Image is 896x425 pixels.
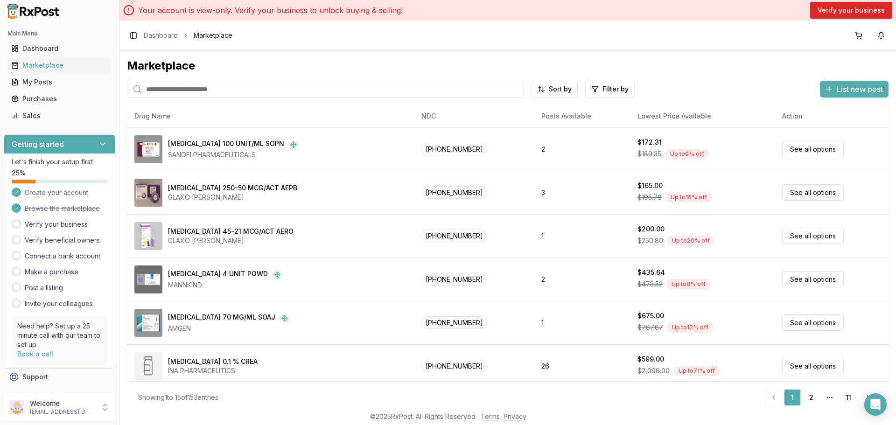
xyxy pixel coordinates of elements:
[820,85,889,95] a: List new post
[4,369,115,385] button: Support
[637,193,662,202] span: $195.78
[168,236,294,245] div: GLAXO [PERSON_NAME]
[504,412,526,420] a: Privacy
[637,279,663,289] span: $473.52
[4,75,115,90] button: My Posts
[17,350,53,358] a: Book a call
[168,269,268,280] div: [MEDICAL_DATA] 4 UNIT POWD
[421,360,487,372] span: [PHONE_NUMBER]
[25,283,63,293] a: Post a listing
[11,61,108,70] div: Marketplace
[782,271,844,287] a: See all options
[25,251,100,261] a: Connect a bank account
[168,366,258,376] div: INA PHARMACEUTICS
[421,143,487,155] span: [PHONE_NUMBER]
[534,344,630,388] td: 26
[637,149,661,159] span: $189.35
[637,311,664,320] div: $675.00
[4,108,115,123] button: Sales
[11,94,108,104] div: Purchases
[134,179,162,207] img: Advair Diskus 250-50 MCG/ACT AEPB
[144,31,232,40] nav: breadcrumb
[549,84,572,94] span: Sort by
[12,168,26,178] span: 25 %
[837,84,883,95] span: List new post
[4,91,115,106] button: Purchases
[168,324,290,333] div: AMGEN
[168,183,297,193] div: [MEDICAL_DATA] 250-50 MCG/ACT AEPB
[12,157,107,167] p: Let's finish your setup first!
[25,220,88,229] a: Verify your business
[775,105,889,127] th: Action
[9,400,24,415] img: User avatar
[134,309,162,337] img: Aimovig 70 MG/ML SOAJ
[7,40,112,57] a: Dashboard
[637,224,665,234] div: $200.00
[134,265,162,293] img: Afrezza 4 UNIT POWD
[194,31,232,40] span: Marketplace
[532,81,578,98] button: Sort by
[534,127,630,171] td: 2
[7,107,112,124] a: Sales
[782,141,844,157] a: See all options
[25,204,100,213] span: Browse the marketplace
[168,280,283,290] div: MANNKIND
[421,230,487,242] span: [PHONE_NUMBER]
[665,192,712,202] div: Up to 16 % off
[421,186,487,199] span: [PHONE_NUMBER]
[134,352,162,380] img: Amcinonide 0.1 % CREA
[168,313,275,324] div: [MEDICAL_DATA] 70 MG/ML SOAJ
[7,91,112,107] a: Purchases
[11,77,108,87] div: My Posts
[803,389,819,406] a: 2
[7,30,112,37] h2: Main Menu
[637,355,664,364] div: $599.00
[782,314,844,331] a: See all options
[25,236,100,245] a: Verify beneficial owners
[7,74,112,91] a: My Posts
[637,236,663,245] span: $250.80
[138,5,403,16] p: Your account is view-only. Verify your business to unlock buying & selling!
[840,389,857,406] a: 11
[810,2,892,19] button: Verify your business
[127,58,889,73] div: Marketplace
[637,181,663,190] div: $165.00
[127,105,414,127] th: Drug Name
[414,105,534,127] th: NDC
[667,236,715,246] div: Up to 20 % off
[4,58,115,73] button: Marketplace
[859,389,877,406] a: Go to next page
[481,412,500,420] a: Terms
[666,279,711,289] div: Up to 8 % off
[4,4,63,19] img: RxPost Logo
[4,41,115,56] button: Dashboard
[782,358,844,374] a: See all options
[534,171,630,214] td: 3
[630,105,775,127] th: Lowest Price Available
[168,150,299,160] div: SANOFI PHARMACEUTICALS
[12,139,64,150] h3: Getting started
[22,389,54,398] span: Feedback
[784,389,801,406] a: 1
[30,399,95,408] p: Welcome
[168,139,284,150] div: [MEDICAL_DATA] 100 UNIT/ML SOPN
[637,323,663,332] span: $767.67
[602,84,629,94] span: Filter by
[25,267,78,277] a: Make a purchase
[4,385,115,402] button: Feedback
[782,228,844,244] a: See all options
[637,366,670,376] span: $2,096.00
[168,357,258,366] div: [MEDICAL_DATA] 0.1 % CREA
[144,31,178,40] a: Dashboard
[25,188,88,197] span: Create your account
[30,408,95,416] p: [EMAIL_ADDRESS][DOMAIN_NAME]
[667,322,714,333] div: Up to 12 % off
[25,299,93,308] a: Invite your colleagues
[637,138,662,147] div: $172.31
[534,301,630,344] td: 1
[765,389,877,406] nav: pagination
[7,57,112,74] a: Marketplace
[134,135,162,163] img: Admelog SoloStar 100 UNIT/ML SOPN
[421,273,487,286] span: [PHONE_NUMBER]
